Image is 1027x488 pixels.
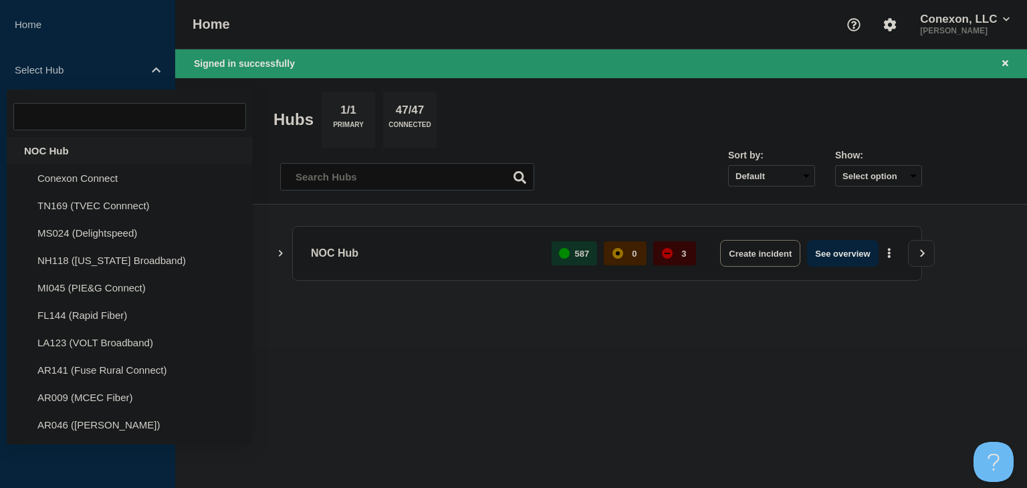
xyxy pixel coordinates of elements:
[575,249,590,259] p: 587
[7,329,253,356] li: LA123 (VOLT Broadband)
[388,121,431,135] p: Connected
[807,240,878,267] button: See overview
[390,104,429,121] p: 47/47
[720,240,800,267] button: Create incident
[273,110,314,129] h2: Hubs
[194,58,295,69] span: Signed in successfully
[193,17,230,32] h1: Home
[662,248,673,259] div: down
[7,301,253,329] li: FL144 (Rapid Fiber)
[15,64,143,76] p: Select Hub
[681,249,686,259] p: 3
[876,11,904,39] button: Account settings
[277,249,284,259] button: Show Connected Hubs
[311,240,536,267] p: NOC Hub
[7,219,253,247] li: MS024 (Delightspeed)
[974,442,1014,482] iframe: Help Scout Beacon - Open
[835,165,922,187] button: Select option
[728,165,815,187] select: Sort by
[908,240,935,267] button: View
[336,104,362,121] p: 1/1
[7,356,253,384] li: AR141 (Fuse Rural Connect)
[917,26,1012,35] p: [PERSON_NAME]
[7,274,253,301] li: MI045 (PIE&G Connect)
[612,248,623,259] div: affected
[7,411,253,439] li: AR046 ([PERSON_NAME])
[840,11,868,39] button: Support
[881,241,898,266] button: More actions
[835,150,922,160] div: Show:
[7,137,253,164] div: NOC Hub
[333,121,364,135] p: Primary
[559,248,570,259] div: up
[7,247,253,274] li: NH118 ([US_STATE] Broadband)
[7,384,253,411] li: AR009 (MCEC Fiber)
[917,13,1012,26] button: Conexon, LLC
[728,150,815,160] div: Sort by:
[7,164,253,192] li: Conexon Connect
[997,56,1014,72] button: Close banner
[632,249,637,259] p: 0
[7,192,253,219] li: TN169 (TVEC Connnect)
[280,163,534,191] input: Search Hubs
